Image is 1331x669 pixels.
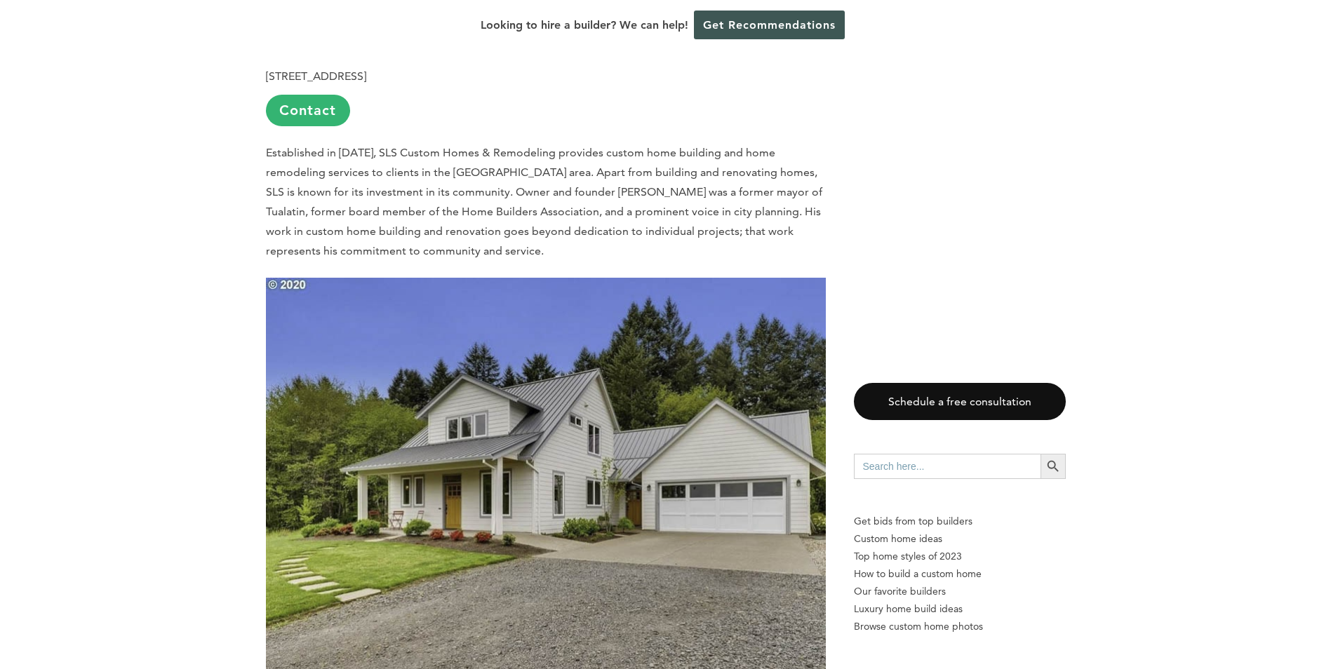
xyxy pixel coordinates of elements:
[854,600,1066,618] a: Luxury home build ideas
[854,383,1066,420] a: Schedule a free consultation
[854,618,1066,635] a: Browse custom home photos
[854,583,1066,600] a: Our favorite builders
[1062,568,1314,652] iframe: Drift Widget Chat Controller
[694,11,845,39] a: Get Recommendations
[854,530,1066,548] a: Custom home ideas
[266,146,822,257] span: Established in [DATE], SLS Custom Homes & Remodeling provides custom home building and home remod...
[854,565,1066,583] a: How to build a custom home
[266,69,366,83] b: [STREET_ADDRESS]
[1045,459,1061,474] svg: Search
[854,548,1066,565] a: Top home styles of 2023
[266,95,350,126] a: Contact
[854,513,1066,530] p: Get bids from top builders
[854,454,1041,479] input: Search here...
